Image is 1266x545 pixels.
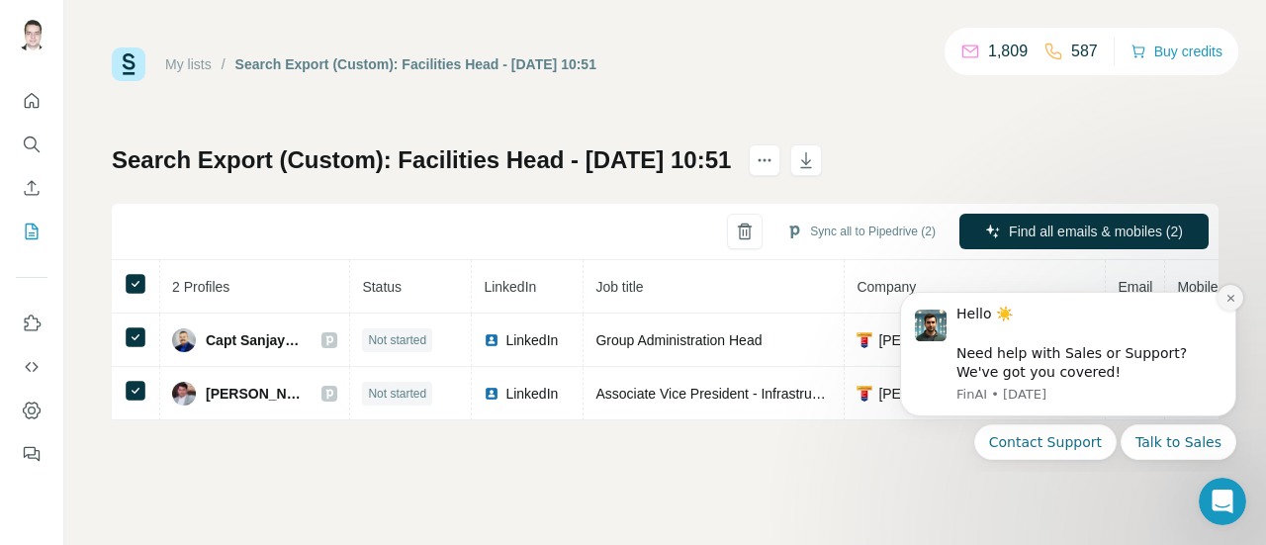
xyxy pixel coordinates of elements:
[206,384,302,404] span: [PERSON_NAME]
[857,279,916,295] span: Company
[86,29,351,106] div: Message content
[870,276,1266,472] iframe: Intercom notifications message
[16,393,47,428] button: Dashboard
[505,330,558,350] span: LinkedIn
[16,83,47,119] button: Quick start
[222,54,226,74] li: /
[16,127,47,162] button: Search
[250,148,366,184] button: Quick reply: Talk to Sales
[165,56,212,72] a: My lists
[172,328,196,352] img: Avatar
[86,29,351,106] div: Hello ☀️ ​ Need help with Sales or Support? We've got you covered!
[1071,40,1098,63] p: 587
[505,384,558,404] span: LinkedIn
[857,386,872,402] img: company-logo
[595,279,643,295] span: Job title
[1009,222,1183,241] span: Find all emails & mobiles (2)
[206,330,302,350] span: Capt Sanjay Saket
[172,279,229,295] span: 2 Profiles
[235,54,596,74] div: Search Export (Custom): Facilities Head - [DATE] 10:51
[16,214,47,249] button: My lists
[1130,38,1222,65] button: Buy credits
[16,170,47,206] button: Enrich CSV
[368,331,426,349] span: Not started
[347,9,373,35] button: Dismiss notification
[484,279,536,295] span: LinkedIn
[988,40,1028,63] p: 1,809
[484,332,499,348] img: LinkedIn logo
[45,34,76,65] img: Profile image for FinAI
[1199,478,1246,525] iframe: Intercom live chat
[30,148,366,184] div: Quick reply options
[112,144,731,176] h1: Search Export (Custom): Facilities Head - [DATE] 10:51
[484,386,499,402] img: LinkedIn logo
[959,214,1209,249] button: Find all emails & mobiles (2)
[368,385,426,403] span: Not started
[112,47,145,81] img: Surfe Logo
[595,386,987,402] span: Associate Vice President - Infrastructure & Facility Management
[857,332,872,348] img: company-logo
[362,279,402,295] span: Status
[595,332,762,348] span: Group Administration Head
[172,382,196,406] img: Avatar
[86,110,351,128] p: Message from FinAI, sent 3d ago
[749,144,780,176] button: actions
[16,436,47,472] button: Feedback
[16,306,47,341] button: Use Surfe on LinkedIn
[772,217,949,246] button: Sync all to Pipedrive (2)
[16,349,47,385] button: Use Surfe API
[104,148,246,184] button: Quick reply: Contact Support
[16,20,47,51] img: Avatar
[30,16,366,140] div: message notification from FinAI, 3d ago. Hello ☀️ ​ Need help with Sales or Support? We've got yo...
